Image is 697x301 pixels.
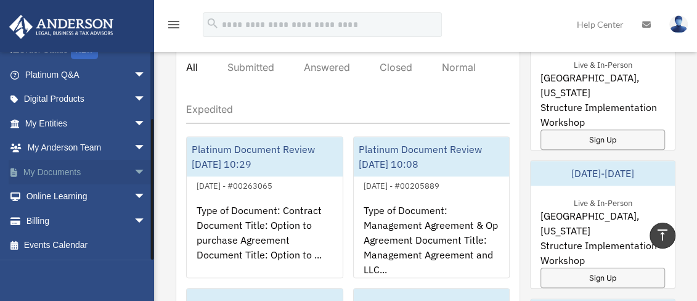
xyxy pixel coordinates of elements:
[354,178,449,191] div: [DATE] - #00205889
[134,208,158,234] span: arrow_drop_down
[9,184,165,209] a: Online Learningarrow_drop_down
[650,223,675,249] a: vertical_align_top
[186,136,343,278] a: Platinum Document Review [DATE] 10:29[DATE] - #00263065Type of Document: Contract Document Title:...
[354,137,510,176] div: Platinum Document Review [DATE] 10:08
[186,103,233,115] div: Expedited
[380,61,412,73] div: Closed
[166,22,181,32] a: menu
[9,62,165,87] a: Platinum Q&Aarrow_drop_down
[442,61,476,73] div: Normal
[540,208,665,238] span: [GEOGRAPHIC_DATA], [US_STATE]
[564,57,642,70] div: Live & In-Person
[187,178,282,191] div: [DATE] - #00263065
[564,196,642,208] div: Live & In-Person
[9,136,165,160] a: My Anderson Teamarrow_drop_down
[304,61,350,73] div: Answered
[134,87,158,112] span: arrow_drop_down
[540,100,665,130] span: Structure Implementation Workshop
[134,160,158,185] span: arrow_drop_down
[655,228,670,242] i: vertical_align_top
[134,136,158,161] span: arrow_drop_down
[9,111,165,136] a: My Entitiesarrow_drop_down
[540,70,665,100] span: [GEOGRAPHIC_DATA], [US_STATE]
[354,193,510,289] div: Type of Document: Management Agreement & Op Agreement Document Title: Management Agreement and LL...
[6,15,117,39] img: Anderson Advisors Platinum Portal
[206,17,219,30] i: search
[227,61,274,73] div: Submitted
[166,17,181,32] i: menu
[187,137,343,176] div: Platinum Document Review [DATE] 10:29
[669,15,688,33] img: User Pic
[134,184,158,210] span: arrow_drop_down
[540,268,665,288] a: Sign Up
[9,87,165,112] a: Digital Productsarrow_drop_down
[9,208,165,233] a: Billingarrow_drop_down
[9,160,165,184] a: My Documentsarrow_drop_down
[134,111,158,136] span: arrow_drop_down
[353,136,510,278] a: Platinum Document Review [DATE] 10:08[DATE] - #00205889Type of Document: Management Agreement & O...
[187,193,343,289] div: Type of Document: Contract Document Title: Option to purchase Agreement Document Title: Option to...
[134,62,158,88] span: arrow_drop_down
[9,233,165,258] a: Events Calendar
[531,161,675,186] div: [DATE]-[DATE]
[540,130,665,150] a: Sign Up
[186,61,198,73] div: All
[540,238,665,268] span: Structure Implementation Workshop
